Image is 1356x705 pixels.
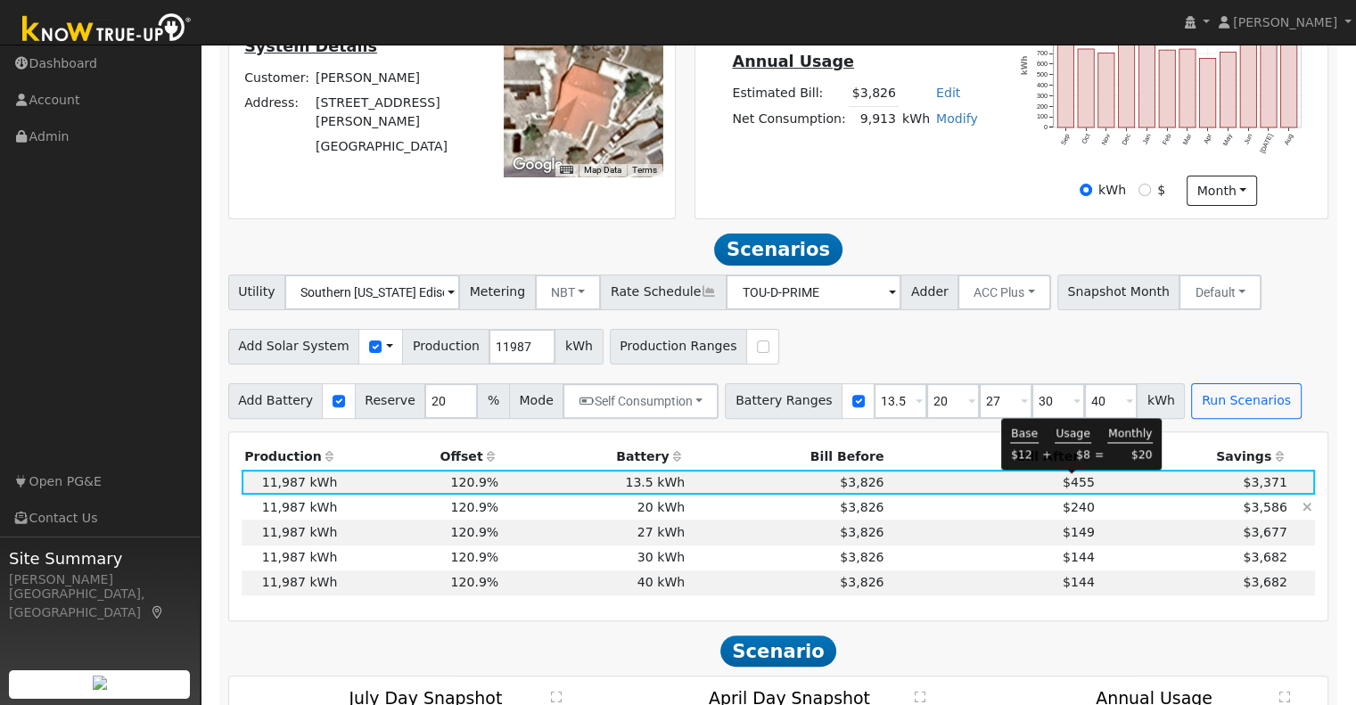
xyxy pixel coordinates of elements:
[840,525,883,539] span: $3,826
[242,570,341,595] td: 11,987 kWh
[242,545,341,570] td: 11,987 kWh
[1094,447,1105,464] td: =
[1179,275,1261,310] button: Default
[732,53,853,70] u: Annual Usage
[1057,37,1073,127] rect: onclick=""
[242,91,313,135] td: Address:
[1243,525,1286,539] span: $3,677
[508,153,567,176] img: Google
[1059,133,1072,147] text: Sep
[1021,55,1030,75] text: kWh
[1139,29,1155,127] rect: onclick=""
[688,445,887,470] th: Bill Before
[1098,53,1114,127] rect: onclick=""
[242,520,341,545] td: 11,987 kWh
[563,383,719,419] button: Self Consumption
[244,37,377,55] u: System Details
[1303,500,1312,514] a: Hide scenario
[1119,35,1135,127] rect: onclick=""
[1233,15,1337,29] span: [PERSON_NAME]
[1063,575,1095,589] span: $144
[313,66,480,91] td: [PERSON_NAME]
[584,164,621,176] button: Map Data
[840,500,883,514] span: $3,826
[502,445,688,470] th: Battery
[228,329,360,365] span: Add Solar System
[1160,50,1176,127] rect: onclick=""
[1100,132,1113,146] text: Nov
[341,445,502,470] th: Offset
[1261,14,1278,127] rect: onclick=""
[1037,81,1048,89] text: 400
[1157,181,1165,200] label: $
[840,550,883,564] span: $3,826
[355,383,426,419] span: Reserve
[9,546,191,570] span: Site Summary
[1063,500,1095,514] span: $240
[13,10,201,50] img: Know True-Up
[1284,133,1296,147] text: Aug
[610,329,747,365] span: Production Ranges
[1057,275,1180,310] span: Snapshot Month
[1243,575,1286,589] span: $3,682
[1121,132,1133,146] text: Dec
[1010,424,1039,443] td: Base
[150,605,166,619] a: Map
[242,66,313,91] td: Customer:
[402,329,489,365] span: Production
[936,86,960,100] a: Edit
[1010,447,1039,464] td: $12
[1138,184,1151,196] input: $
[502,470,688,495] td: 13.5 kWh
[560,164,572,176] button: Keyboard shortcuts
[1078,49,1094,127] rect: onclick=""
[508,153,567,176] a: Open this area in Google Maps (opens a new window)
[1241,35,1257,127] rect: onclick=""
[600,275,727,310] span: Rate Schedule
[1055,424,1090,443] td: Usage
[9,570,191,589] div: [PERSON_NAME]
[313,91,480,135] td: [STREET_ADDRESS][PERSON_NAME]
[1041,447,1052,464] td: +
[1243,475,1286,489] span: $3,371
[1063,475,1095,489] span: $455
[1182,132,1195,146] text: Mar
[1243,133,1254,146] text: Jun
[502,495,688,520] td: 20 kWh
[242,495,341,520] td: 11,987 kWh
[632,165,657,175] a: Terms (opens in new tab)
[242,470,341,495] td: 11,987 kWh
[1098,181,1126,200] label: kWh
[729,81,849,107] td: Estimated Bill:
[957,275,1051,310] button: ACC Plus
[1037,70,1048,78] text: 500
[1037,60,1048,68] text: 600
[555,329,603,365] span: kWh
[1044,123,1048,131] text: 0
[936,111,978,126] a: Modify
[1279,690,1290,702] text: 
[1243,550,1286,564] span: $3,682
[1222,132,1235,147] text: May
[313,135,480,160] td: [GEOGRAPHIC_DATA]
[535,275,602,310] button: NBT
[1180,49,1196,127] rect: onclick=""
[1107,447,1153,464] td: $20
[1037,92,1048,100] text: 300
[1037,102,1048,111] text: 200
[284,275,460,310] input: Select a Utility
[849,81,899,107] td: $3,826
[1243,500,1286,514] span: $3,586
[900,275,958,310] span: Adder
[450,550,498,564] span: 120.9%
[1220,52,1237,127] rect: onclick=""
[1187,176,1257,206] button: month
[1063,525,1095,539] span: $149
[242,445,341,470] th: Production
[1200,58,1216,127] rect: onclick=""
[1260,133,1276,155] text: [DATE]
[1037,49,1048,57] text: 700
[228,275,286,310] span: Utility
[450,575,498,589] span: 120.9%
[725,383,842,419] span: Battery Ranges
